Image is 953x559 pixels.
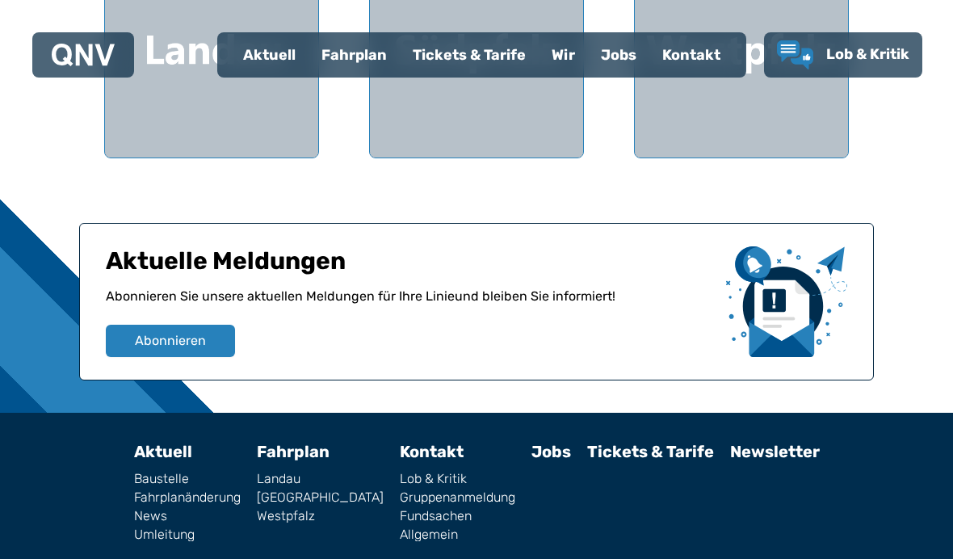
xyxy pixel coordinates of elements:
a: Westpfalz [257,510,384,523]
a: Baustelle [134,473,241,485]
a: Aktuell [134,442,192,461]
a: Fahrplan [309,34,400,76]
a: Allgemein [400,528,515,541]
a: Lob & Kritik [777,40,909,69]
a: Wir [539,34,588,76]
a: Jobs [588,34,649,76]
a: Landau [257,473,384,485]
span: Abonnieren [135,331,206,351]
a: Fundsachen [400,510,515,523]
a: Gruppenanmeldung [400,491,515,504]
a: Fahrplanänderung [134,491,241,504]
a: Fahrplan [257,442,330,461]
a: Umleitung [134,528,241,541]
a: Newsletter [730,442,820,461]
img: newsletter [726,246,847,357]
a: Tickets & Tarife [587,442,714,461]
a: QNV Logo [52,39,115,71]
a: News [134,510,241,523]
a: [GEOGRAPHIC_DATA] [257,491,384,504]
p: Abonnieren Sie unsere aktuellen Meldungen für Ihre Linie und bleiben Sie informiert! [106,287,713,325]
a: Jobs [531,442,571,461]
img: QNV Logo [52,44,115,66]
a: Kontakt [649,34,733,76]
a: Kontakt [400,442,464,461]
h1: Aktuelle Meldungen [106,246,713,287]
a: Aktuell [230,34,309,76]
a: Lob & Kritik [400,473,515,485]
a: Tickets & Tarife [400,34,539,76]
span: Lob & Kritik [826,45,909,63]
button: Abonnieren [106,325,235,357]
